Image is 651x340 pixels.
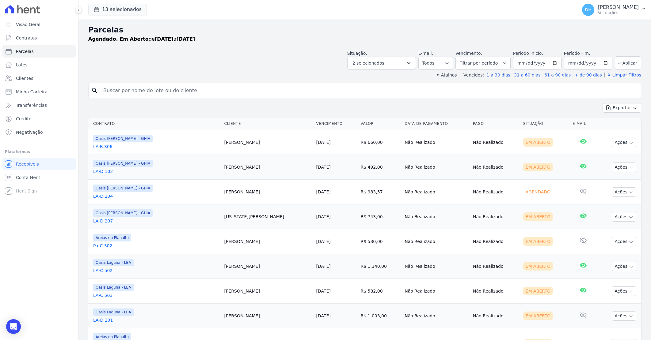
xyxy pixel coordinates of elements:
a: LA-D 207 [93,218,219,224]
a: Clientes [2,72,76,84]
p: [PERSON_NAME] [598,4,639,10]
a: LA-D 204 [93,193,219,199]
span: Areias do Planalto [93,234,131,241]
td: Não Realizado [470,229,521,254]
a: LA-B 306 [93,144,219,150]
a: Visão Geral [2,18,76,31]
a: [DATE] [316,264,330,269]
button: Ações [612,138,636,147]
td: Não Realizado [402,130,470,155]
a: Conta Hent [2,171,76,184]
a: LA-C 502 [93,267,219,274]
span: Minha Carteira [16,89,48,95]
span: DH [585,8,591,12]
button: 13 selecionados [88,4,147,15]
a: Negativação [2,126,76,138]
td: Não Realizado [470,304,521,328]
a: LA-D 102 [93,168,219,174]
div: Open Intercom Messenger [6,319,21,334]
button: Ações [612,262,636,271]
td: Não Realizado [470,180,521,204]
label: Período Inicío: [513,51,543,56]
a: 61 a 90 dias [544,73,571,77]
td: R$ 743,00 [358,204,402,229]
th: Vencimento [314,118,358,130]
span: Oasis [PERSON_NAME] - GHIA [93,160,153,167]
strong: [DATE] [177,36,195,42]
span: Oasis [PERSON_NAME] - GHIA [93,185,153,192]
td: [US_STATE][PERSON_NAME] [222,204,314,229]
label: ↯ Atalhos [436,73,457,77]
span: Clientes [16,75,33,81]
span: Lotes [16,62,28,68]
a: [DATE] [316,239,330,244]
td: [PERSON_NAME] [222,279,314,304]
span: Contratos [16,35,37,41]
button: Ações [612,163,636,172]
td: Não Realizado [402,254,470,279]
a: [DATE] [316,140,330,145]
th: Cliente [222,118,314,130]
span: 2 selecionados [352,59,384,67]
a: 1 a 30 dias [487,73,510,77]
div: Plataformas [5,148,73,155]
strong: Agendado, Em Aberto [88,36,149,42]
a: Crédito [2,113,76,125]
a: + de 90 dias [575,73,602,77]
th: Valor [358,118,402,130]
td: [PERSON_NAME] [222,229,314,254]
td: Não Realizado [470,254,521,279]
a: Parcelas [2,45,76,58]
td: R$ 660,00 [358,130,402,155]
span: Oasis Laguna - LBA [93,284,134,291]
button: Ações [612,286,636,296]
button: Ações [612,237,636,246]
a: Contratos [2,32,76,44]
p: de a [88,35,195,43]
td: Não Realizado [402,229,470,254]
a: [DATE] [316,214,330,219]
td: Não Realizado [402,180,470,204]
a: Transferências [2,99,76,111]
td: Não Realizado [402,204,470,229]
td: Não Realizado [470,279,521,304]
span: Negativação [16,129,43,135]
div: Em Aberto [523,237,553,246]
th: Situação [521,118,570,130]
td: Não Realizado [402,155,470,180]
i: search [91,87,98,94]
th: Pago [470,118,521,130]
button: 2 selecionados [347,57,416,69]
a: [DATE] [316,289,330,293]
div: Em Aberto [523,163,553,171]
a: Lotes [2,59,76,71]
div: Em Aberto [523,212,553,221]
td: R$ 1.003,00 [358,304,402,328]
span: Visão Geral [16,21,40,28]
td: [PERSON_NAME] [222,155,314,180]
label: Vencimento: [455,51,482,56]
div: Em Aberto [523,287,553,295]
strong: [DATE] [155,36,173,42]
a: Minha Carteira [2,86,76,98]
p: Ver opções [598,10,639,15]
button: Exportar [603,103,641,113]
td: R$ 492,00 [358,155,402,180]
span: Transferências [16,102,47,108]
a: LA-C 503 [93,292,219,298]
label: Vencidos: [461,73,484,77]
span: Recebíveis [16,161,39,167]
div: Em Aberto [523,312,553,320]
td: R$ 530,00 [358,229,402,254]
a: LA-D 201 [93,317,219,323]
div: Em Aberto [523,138,553,147]
th: Contrato [88,118,222,130]
label: Situação: [347,51,367,56]
span: Crédito [16,116,32,122]
button: Aplicar [615,56,641,69]
td: Não Realizado [470,155,521,180]
button: Ações [612,311,636,321]
td: [PERSON_NAME] [222,180,314,204]
label: Período Fim: [564,50,612,57]
input: Buscar por nome do lote ou do cliente [100,84,638,97]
